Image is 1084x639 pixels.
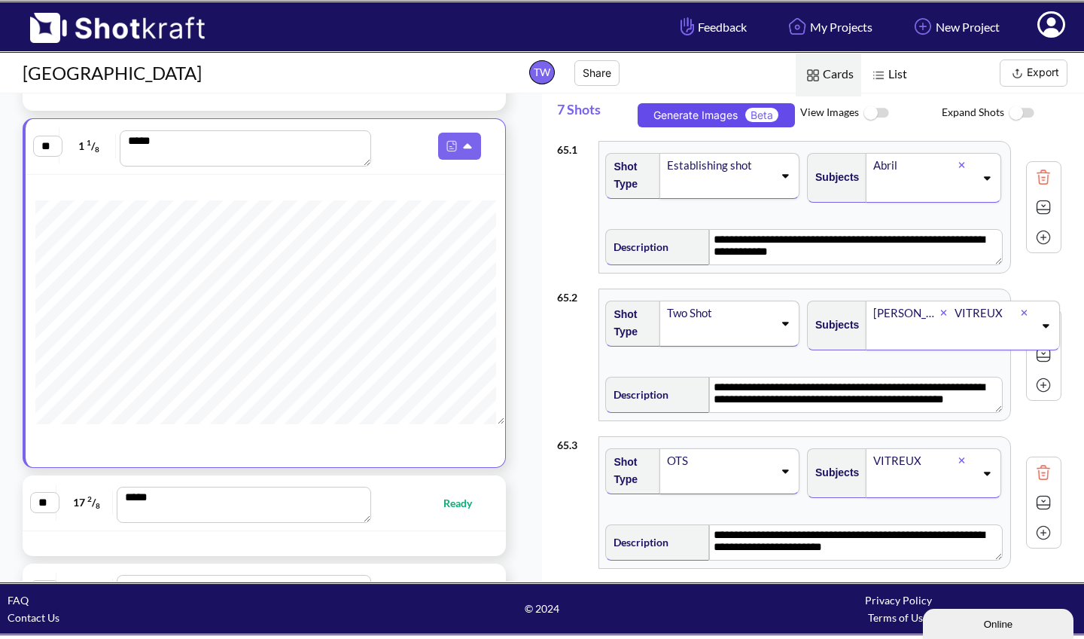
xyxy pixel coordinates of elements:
span: 8 [96,501,100,510]
span: 1 / [63,134,115,158]
span: 1 [87,138,91,147]
div: OTS [665,451,773,471]
span: Subjects [808,313,859,338]
a: Contact Us [8,611,59,624]
span: Expand Shots [942,97,1084,130]
a: FAQ [8,594,29,607]
div: Terms of Use [720,609,1076,626]
span: Ready [443,494,487,512]
span: Feedback [677,18,747,35]
img: List Icon [869,66,888,85]
button: Generate ImagesBeta [638,103,795,127]
img: Trash Icon [1032,166,1055,188]
span: 7 Shots [557,93,632,133]
div: VITREUX [872,451,958,471]
img: Add Icon [1032,374,1055,396]
a: New Project [899,7,1011,47]
div: Privacy Policy [720,592,1076,609]
span: 2 [87,494,92,503]
div: Two Shot [665,303,773,323]
span: TW [529,60,555,84]
img: ToggleOff Icon [859,97,893,130]
span: List [861,54,915,96]
div: 65 . 2 [557,281,591,306]
span: Description [606,234,668,259]
span: View Images [800,97,942,130]
span: 17 / [60,491,113,515]
span: © 2024 [364,600,720,617]
span: Cards [796,54,861,96]
img: Export Icon [1008,64,1027,83]
img: Pdf Icon [442,136,461,156]
div: VITREUX [953,303,1021,323]
span: Subjects [808,165,859,190]
img: Trash Icon [1032,461,1055,484]
img: Add Icon [1032,521,1055,544]
div: 65 . 4 [557,576,591,601]
img: Add Icon [1032,226,1055,249]
a: My Projects [773,7,884,47]
div: 65.2Shot TypeTwo ShotSubjects[PERSON_NAME][GEOGRAPHIC_DATA]VITREUXDescription**** **** **** **** ... [557,281,1061,429]
div: [PERSON_NAME][GEOGRAPHIC_DATA] [872,303,939,323]
span: Beta [745,108,778,122]
img: Expand Icon [1032,344,1055,366]
div: Abril [872,155,958,176]
img: Home Icon [784,14,810,39]
img: Add Icon [910,14,936,39]
span: Shot Type [606,450,653,492]
span: Subjects [808,460,859,485]
img: ToggleOff Icon [1004,97,1038,130]
span: / [60,579,113,603]
img: Card Icon [803,66,823,85]
span: Description [606,382,668,407]
span: Shot Type [606,302,653,344]
div: 65 . 1 [557,133,591,158]
div: 65 . 3 [557,429,591,454]
button: Export [1000,60,1067,87]
span: 8 [95,145,99,154]
img: Expand Icon [1032,491,1055,514]
button: Share [574,60,620,86]
img: Expand Icon [1032,196,1055,219]
div: Establishing shot [665,155,773,176]
span: Shot Type [606,154,653,197]
img: Hand Icon [677,14,698,39]
span: Description [606,530,668,555]
iframe: chat widget [923,606,1076,639]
